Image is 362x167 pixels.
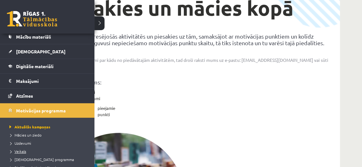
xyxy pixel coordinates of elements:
[7,11,57,27] a: Rīgas 1. Tālmācības vidusskola
[16,49,65,54] span: [DEMOGRAPHIC_DATA]
[16,74,87,88] legend: Maksājumi
[8,103,87,118] a: Motivācijas programma
[8,132,88,138] a: Mācies un ziedo
[16,108,66,113] span: Motivācijas programma
[16,34,51,40] span: Mācību materiāli
[8,148,88,154] a: Veikals
[8,157,74,162] span: [DEMOGRAPHIC_DATA] programma
[54,57,334,67] p: Ja Tev ir kādi jautājumi par kādu no piedāvātajām aktivitātēm, tad droši raksti mums uz e-pastu: ...
[8,30,87,44] a: Mācību materiāli
[16,93,33,99] span: Atzīmes
[8,149,26,154] span: Veikals
[8,74,87,88] a: Maksājumi
[8,132,42,137] span: Mācies un ziedo
[8,59,87,73] a: Digitālie materiāli
[54,33,334,46] p: Izvēlies sev interesējošās aktivitātēs un piesakies uz tām, samaksājot ar motivācijas punktiem un...
[8,140,88,146] a: Uzdevumi
[54,79,334,85] p: Tavs kopsavilkums:
[8,124,88,130] a: Aktuālās kampaņas
[8,157,88,162] a: [DEMOGRAPHIC_DATA] programma
[8,44,87,59] a: [DEMOGRAPHIC_DATA]
[8,124,50,129] span: Aktuālās kampaņas
[8,89,87,103] a: Atzīmes
[8,141,31,146] span: Uzdevumi
[16,63,54,69] span: Digitālie materiāli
